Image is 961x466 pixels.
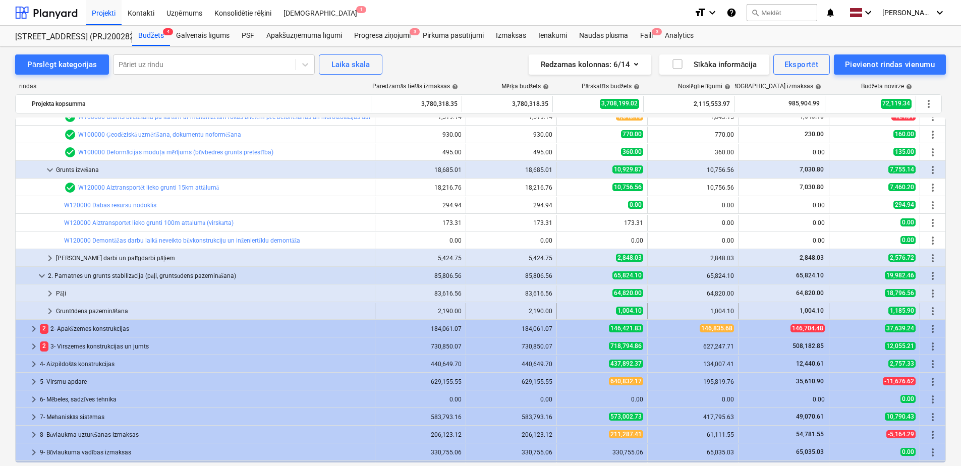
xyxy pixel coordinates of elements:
div: Projekta kopsumma [32,96,367,112]
div: 18,216.76 [470,184,552,191]
div: 5- Virsmu apdare [40,374,371,390]
div: 0.00 [743,396,825,403]
span: Vairāk darbību [927,270,939,282]
button: Laika skala [319,54,382,75]
span: 3,708,199.02 [600,99,639,108]
div: 0.00 [743,237,825,244]
span: 2,848.03 [616,254,643,262]
div: Noslēgtie līgumi [678,83,730,90]
a: Faili3 [634,26,659,46]
div: Apakšuzņēmuma līgumi [260,26,348,46]
span: Vairāk darbību [927,340,939,353]
div: 0.00 [379,237,462,244]
div: 10,756.56 [652,184,734,191]
a: W100000 Deformācijas moduļa mērījums (būvbedres grunts pretestība) [78,149,273,156]
span: 65,035.03 [795,448,825,455]
span: 10,929.87 [612,165,643,173]
div: 583,793.16 [470,414,552,421]
span: Vairāk darbību [927,376,939,388]
span: keyboard_arrow_right [28,411,40,423]
div: 360.00 [652,149,734,156]
div: 930.00 [470,131,552,138]
a: W120000 Dabas resursu nodoklis [64,202,156,209]
div: Ienākumi [532,26,573,46]
span: 2,757.33 [888,360,916,368]
span: 0.00 [628,201,643,209]
a: Analytics [659,26,700,46]
div: 0.00 [470,237,552,244]
span: 19,982.46 [885,271,916,279]
div: 495.00 [379,149,462,156]
span: 640,832.17 [609,377,643,385]
span: 360.00 [621,148,643,156]
span: Vairāk darbību [927,323,939,335]
span: 573,002.73 [609,413,643,421]
span: Vairāk darbību [927,305,939,317]
a: Pirkuma pasūtījumi [417,26,490,46]
span: 146,704.48 [790,324,825,332]
div: 206,123.12 [379,431,462,438]
span: 54,781.55 [795,431,825,438]
span: keyboard_arrow_down [44,164,56,176]
span: Vairāk darbību [927,235,939,247]
div: 417,795.63 [652,414,734,421]
span: 2 [40,341,48,351]
span: 35,610.90 [795,378,825,385]
span: 718,794.86 [609,342,643,350]
span: 3 [652,28,662,35]
a: PSF [236,26,260,46]
span: keyboard_arrow_right [44,305,56,317]
span: 7,460.20 [888,183,916,191]
div: Chat Widget [911,418,961,466]
div: 730,850.07 [470,343,552,350]
span: 2 [40,324,48,333]
div: 0.00 [379,396,462,403]
span: 64,820.00 [612,289,643,297]
div: Mērķa budžets [501,83,549,90]
span: 1,004.10 [616,307,643,315]
span: 0.00 [900,395,916,403]
div: 65,824.10 [652,272,734,279]
span: Vairāk darbību [927,129,939,141]
div: 440,649.70 [379,361,462,368]
div: 3,780,318.35 [466,96,548,112]
span: help [722,84,730,90]
div: 7- Mehaniskās sistēmas [40,409,371,425]
span: keyboard_arrow_down [36,270,48,282]
span: 135.00 [893,148,916,156]
div: 330,755.06 [379,449,462,456]
div: 184,061.07 [470,325,552,332]
span: keyboard_arrow_right [28,376,40,388]
span: 437,892.37 [609,360,643,368]
span: 49,070.61 [795,413,825,420]
span: Vairāk darbību [927,146,939,158]
div: 629,155.55 [379,378,462,385]
span: Vairāk darbību [927,411,939,423]
div: Pāļi [56,285,371,302]
span: 7,030.80 [799,166,825,173]
button: Redzamas kolonnas:6/14 [529,54,651,75]
div: 0.00 [743,149,825,156]
span: 1 [356,6,366,13]
div: 629,155.55 [470,378,552,385]
div: 64,820.00 [652,290,734,297]
span: 0.00 [900,236,916,244]
a: Izmaksas [490,26,532,46]
div: 930.00 [379,131,462,138]
div: Sīkāka informācija [671,58,757,71]
span: 985,904.99 [787,99,821,108]
span: 0.00 [900,218,916,226]
div: 5,424.75 [379,255,462,262]
span: Rindas vienumam ir 2 PSF [64,129,76,141]
div: 4- Aizpildošās konstrukcijas [40,356,371,372]
span: 72,119.34 [881,99,912,108]
div: 770.00 [652,131,734,138]
div: Redzamas kolonnas : 6/14 [541,58,639,71]
a: W120000 Aiztransportēt lieko grunti 15km attālumā [78,184,219,191]
button: Pārslēgt kategorijas [15,54,109,75]
div: 18,685.01 [379,166,462,173]
span: 65,824.10 [612,271,643,279]
span: 4 [163,28,173,35]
